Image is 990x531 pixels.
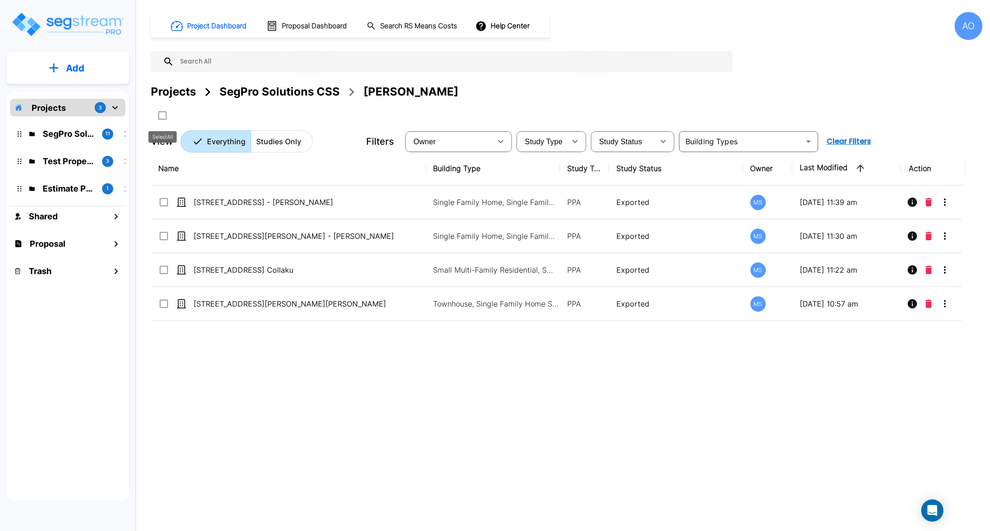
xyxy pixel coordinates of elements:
[955,12,983,40] div: AO
[518,128,566,154] div: Select
[823,132,875,151] button: Clear Filters
[43,128,95,140] p: SegPro Solutions CSS
[936,294,954,313] button: More-Options
[149,131,177,143] div: SelectAll
[616,264,735,275] p: Exported
[567,298,602,309] p: PPA
[525,138,563,146] span: Study Type
[107,185,109,192] p: 1
[903,294,922,313] button: Info
[473,17,533,35] button: Help Center
[363,17,462,35] button: Search RS Means Costs
[187,21,246,32] h1: Project Dashboard
[901,152,966,186] th: Action
[207,136,246,147] p: Everything
[434,197,559,208] p: Single Family Home, Single Family Home Site
[11,11,124,38] img: Logo
[609,152,743,186] th: Study Status
[29,265,52,277] h1: Trash
[99,104,102,112] p: 3
[43,182,95,195] p: Estimate Property
[800,298,894,309] p: [DATE] 10:57 am
[802,135,815,148] button: Open
[256,136,301,147] p: Studies Only
[380,21,457,32] h1: Search RS Means Costs
[682,135,800,148] input: Building Types
[567,264,602,275] p: PPA
[66,61,84,75] p: Add
[434,230,559,242] p: Single Family Home, Single Family Home Site
[903,193,922,211] button: Info
[800,264,894,275] p: [DATE] 11:22 am
[921,499,944,522] div: Open Intercom Messenger
[616,197,735,208] p: Exported
[194,264,405,275] p: [STREET_ADDRESS] Collaku
[174,51,728,72] input: Search All
[800,230,894,242] p: [DATE] 11:30 am
[560,152,609,186] th: Study Type
[751,262,766,278] div: MS
[800,197,894,208] p: [DATE] 11:39 am
[751,229,766,244] div: MS
[151,83,196,100] div: Projects
[366,134,394,148] p: Filters
[194,230,405,242] p: [STREET_ADDRESS][PERSON_NAME] - [PERSON_NAME]
[922,193,936,211] button: Delete
[6,55,129,82] button: Add
[567,230,602,242] p: PPA
[936,261,954,279] button: More-Options
[936,193,954,211] button: More-Options
[106,157,110,165] p: 3
[414,138,436,146] span: Owner
[105,130,110,138] p: 11
[903,261,922,279] button: Info
[43,155,95,167] p: Test Property Folder
[220,83,340,100] div: SegPro Solutions CSS
[903,227,922,245] button: Info
[751,195,766,210] div: MS
[153,106,172,125] button: SelectAll
[32,102,66,114] p: Projects
[599,138,642,146] span: Study Status
[922,227,936,245] button: Delete
[567,197,602,208] p: PPA
[616,298,735,309] p: Exported
[426,152,560,186] th: Building Type
[167,16,252,36] button: Project Dashboard
[922,294,936,313] button: Delete
[194,298,405,309] p: [STREET_ADDRESS][PERSON_NAME][PERSON_NAME]
[743,152,793,186] th: Owner
[282,21,347,32] h1: Proposal Dashboard
[181,130,251,153] button: Everything
[181,130,313,153] div: Platform
[936,227,954,245] button: More-Options
[194,197,405,208] p: [STREET_ADDRESS] - [PERSON_NAME]
[363,83,459,100] div: [PERSON_NAME]
[616,230,735,242] p: Exported
[151,152,426,186] th: Name
[407,128,492,154] div: Select
[434,298,559,309] p: Townhouse, Single Family Home Site
[263,16,352,36] button: Proposal Dashboard
[30,237,65,250] h1: Proposal
[751,296,766,312] div: MS
[593,128,654,154] div: Select
[29,210,58,223] h1: Shared
[251,130,313,153] button: Studies Only
[434,264,559,275] p: Small Multi-Family Residential, Small Multi-Family Residential Site
[922,261,936,279] button: Delete
[792,152,901,186] th: Last Modified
